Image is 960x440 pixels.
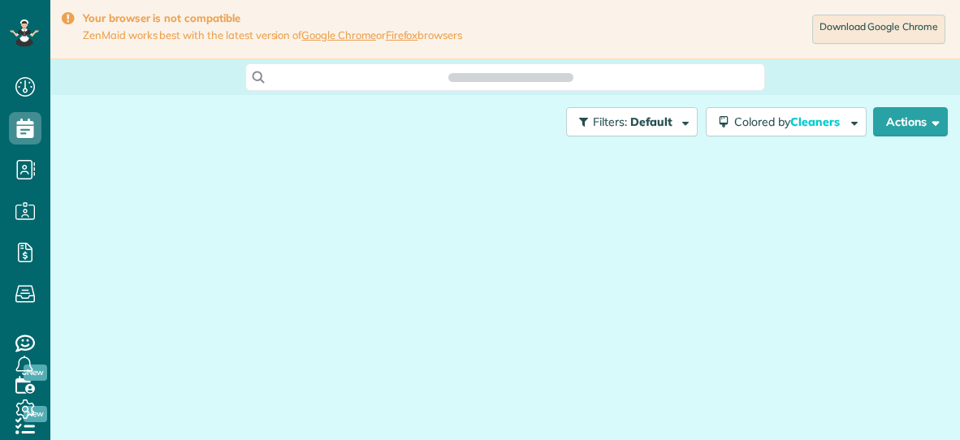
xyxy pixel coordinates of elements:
[83,28,462,42] span: ZenMaid works best with the latest version of or browsers
[465,69,556,85] span: Search ZenMaid…
[386,28,418,41] a: Firefox
[812,15,945,44] a: Download Google Chrome
[593,114,627,129] span: Filters:
[873,107,948,136] button: Actions
[301,28,376,41] a: Google Chrome
[566,107,698,136] button: Filters: Default
[630,114,673,129] span: Default
[734,114,845,129] span: Colored by
[706,107,867,136] button: Colored byCleaners
[83,11,462,25] strong: Your browser is not compatible
[558,107,698,136] a: Filters: Default
[790,114,842,129] span: Cleaners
